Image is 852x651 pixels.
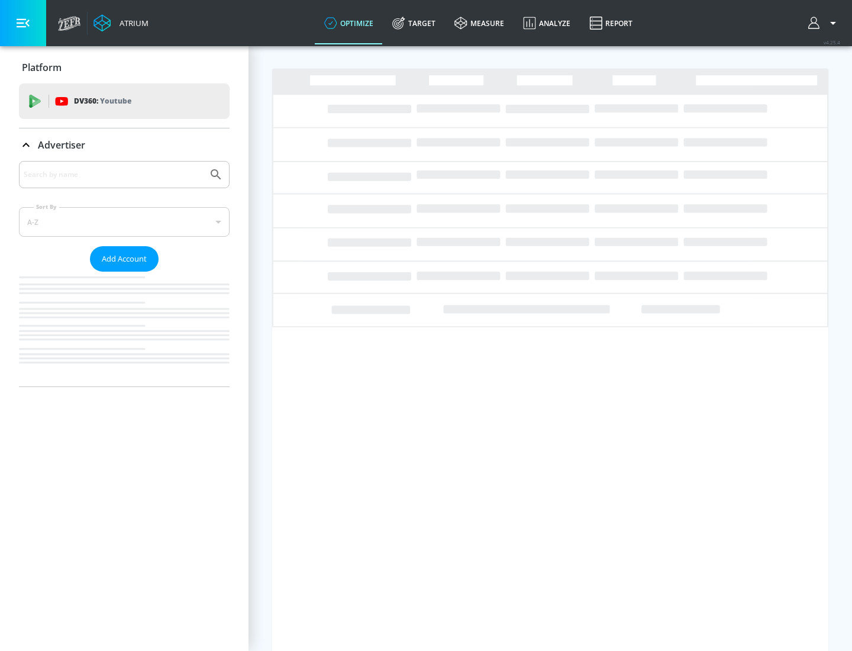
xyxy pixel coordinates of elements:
p: Youtube [100,95,131,107]
span: v 4.25.4 [824,39,840,46]
input: Search by name [24,167,203,182]
p: DV360: [74,95,131,108]
a: Report [580,2,642,44]
a: measure [445,2,514,44]
nav: list of Advertiser [19,272,230,386]
div: DV360: Youtube [19,83,230,119]
div: Atrium [115,18,149,28]
p: Platform [22,61,62,74]
a: Analyze [514,2,580,44]
div: Advertiser [19,161,230,386]
a: Target [383,2,445,44]
div: Platform [19,51,230,84]
button: Add Account [90,246,159,272]
a: Atrium [93,14,149,32]
div: A-Z [19,207,230,237]
div: Advertiser [19,128,230,162]
a: optimize [315,2,383,44]
p: Advertiser [38,138,85,152]
span: Add Account [102,252,147,266]
label: Sort By [34,203,59,211]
